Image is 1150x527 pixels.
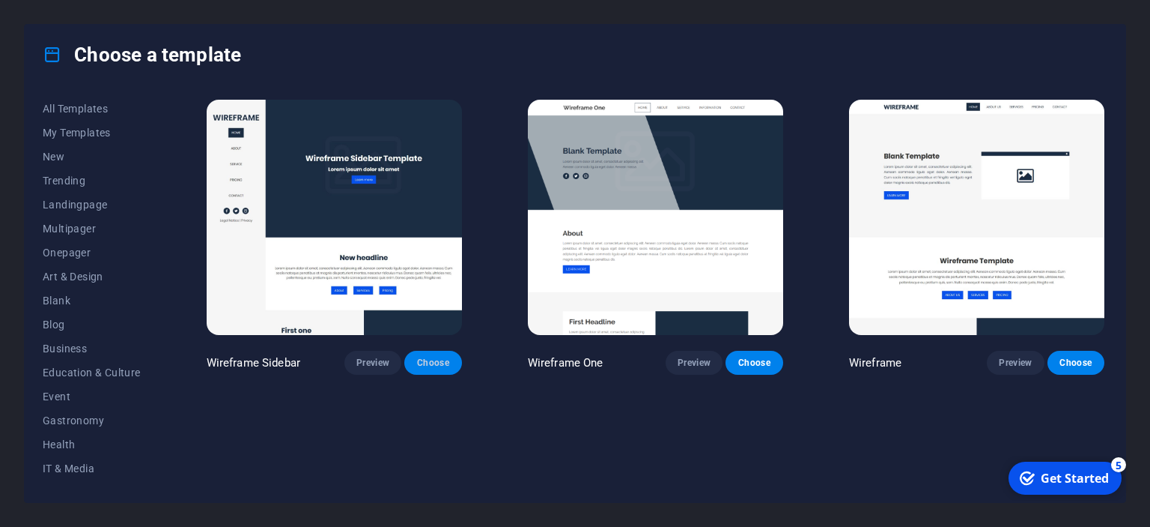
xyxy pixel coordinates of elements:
[43,415,141,427] span: Gastronomy
[43,385,141,409] button: Event
[43,121,141,145] button: My Templates
[43,319,141,331] span: Blog
[43,217,141,241] button: Multipager
[43,97,141,121] button: All Templates
[678,357,711,369] span: Preview
[725,351,782,375] button: Choose
[207,355,300,370] p: Wireframe Sidebar
[43,145,141,169] button: New
[43,295,141,307] span: Blank
[43,457,141,481] button: IT & Media
[344,351,401,375] button: Preview
[737,357,770,369] span: Choose
[43,367,141,379] span: Education & Culture
[43,289,141,313] button: Blank
[43,313,141,337] button: Blog
[111,1,126,16] div: 5
[43,193,141,217] button: Landingpage
[43,343,141,355] span: Business
[849,355,901,370] p: Wireframe
[43,271,141,283] span: Art & Design
[404,351,461,375] button: Choose
[528,100,783,335] img: Wireframe One
[43,481,141,505] button: Legal & Finance
[43,337,141,361] button: Business
[849,100,1104,335] img: Wireframe
[43,439,141,451] span: Health
[43,265,141,289] button: Art & Design
[40,14,109,31] div: Get Started
[999,357,1032,369] span: Preview
[666,351,722,375] button: Preview
[1059,357,1092,369] span: Choose
[43,127,141,139] span: My Templates
[43,151,141,163] span: New
[43,199,141,211] span: Landingpage
[43,361,141,385] button: Education & Culture
[43,169,141,193] button: Trending
[43,241,141,265] button: Onepager
[43,43,241,67] h4: Choose a template
[1047,351,1104,375] button: Choose
[43,409,141,433] button: Gastronomy
[207,100,462,335] img: Wireframe Sidebar
[8,6,121,39] div: Get Started 5 items remaining, 0% complete
[43,463,141,475] span: IT & Media
[987,351,1044,375] button: Preview
[356,357,389,369] span: Preview
[43,103,141,115] span: All Templates
[43,391,141,403] span: Event
[43,223,141,235] span: Multipager
[43,175,141,187] span: Trending
[528,355,603,370] p: Wireframe One
[43,247,141,259] span: Onepager
[416,357,449,369] span: Choose
[43,433,141,457] button: Health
